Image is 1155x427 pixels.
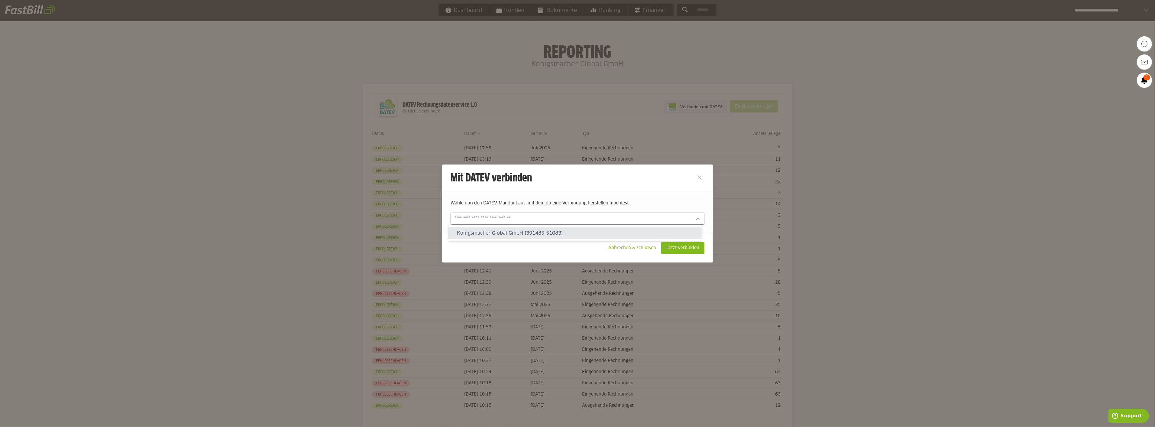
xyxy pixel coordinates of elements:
p: Wähle nun den DATEV-Mandant aus, mit dem du eine Verbindung herstellen möchtest [451,200,704,207]
iframe: Öffnet ein Widget, in dem Sie weitere Informationen finden [1108,409,1149,424]
span: 1 [1144,74,1150,80]
a: 1 [1137,73,1152,88]
sl-button: Jetzt verbinden [661,242,704,254]
sl-option: Königsmacher Global GmbH (391485-51083) [448,227,702,239]
sl-button: Abbrechen & schließen [603,242,661,254]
